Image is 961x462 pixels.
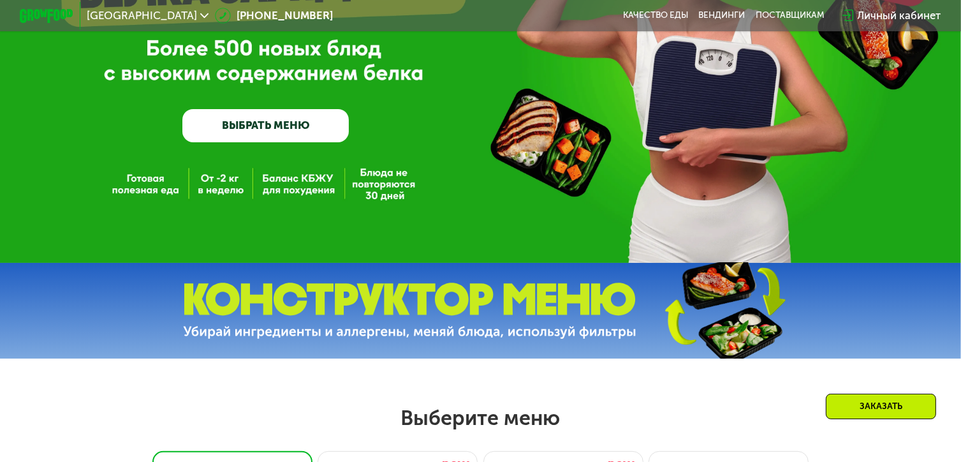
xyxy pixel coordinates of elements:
[826,394,936,419] div: Заказать
[215,8,332,24] a: [PHONE_NUMBER]
[43,405,918,431] h2: Выберите меню
[623,10,688,21] a: Качество еды
[87,10,197,21] span: [GEOGRAPHIC_DATA]
[182,109,349,142] a: ВЫБРАТЬ МЕНЮ
[699,10,745,21] a: Вендинги
[858,8,941,24] div: Личный кабинет
[756,10,825,21] div: поставщикам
